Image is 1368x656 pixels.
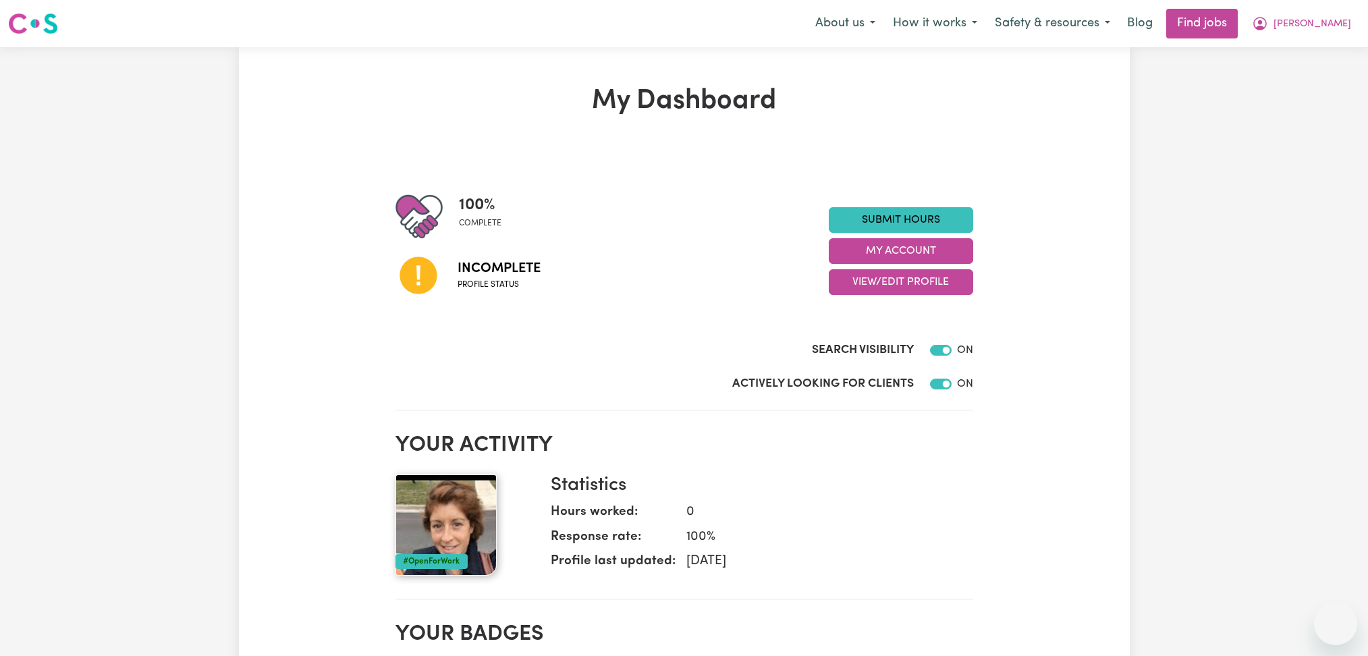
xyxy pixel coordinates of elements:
h1: My Dashboard [395,85,973,117]
span: Incomplete [458,258,541,279]
a: Submit Hours [829,207,973,233]
button: View/Edit Profile [829,269,973,295]
label: Search Visibility [812,341,914,359]
img: Your profile picture [395,474,497,576]
div: Profile completeness: 100% [459,193,512,240]
iframe: Button to launch messaging window [1314,602,1357,645]
button: My Account [1243,9,1360,38]
a: Find jobs [1166,9,1238,38]
span: ON [957,345,973,356]
dt: Response rate: [551,528,676,553]
dt: Profile last updated: [551,552,676,577]
dt: Hours worked: [551,503,676,528]
dd: 0 [676,503,962,522]
span: complete [459,217,501,229]
h2: Your activity [395,433,973,458]
img: Careseekers logo [8,11,58,36]
span: ON [957,379,973,389]
span: Profile status [458,279,541,291]
dd: 100 % [676,528,962,547]
button: About us [806,9,884,38]
button: How it works [884,9,986,38]
span: [PERSON_NAME] [1274,17,1351,32]
h2: Your badges [395,622,973,647]
dd: [DATE] [676,552,962,572]
span: 100 % [459,193,501,217]
a: Blog [1119,9,1161,38]
div: #OpenForWork [395,554,468,569]
button: My Account [829,238,973,264]
button: Safety & resources [986,9,1119,38]
a: Careseekers logo [8,8,58,39]
h3: Statistics [551,474,962,497]
label: Actively Looking for Clients [732,375,914,393]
